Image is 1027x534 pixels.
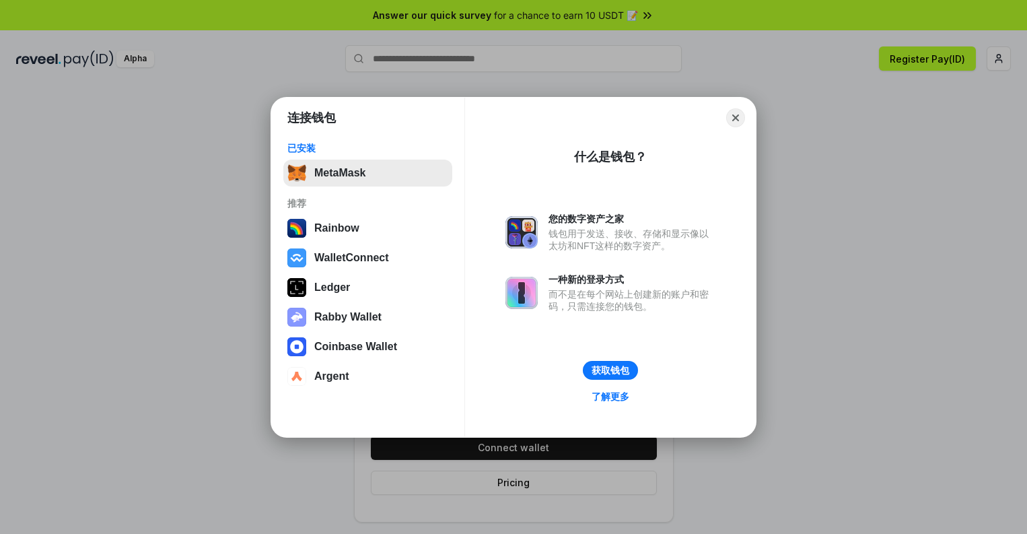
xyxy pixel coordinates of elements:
button: 获取钱包 [583,361,638,380]
button: Rabby Wallet [283,304,452,331]
img: svg+xml,%3Csvg%20width%3D%2228%22%20height%3D%2228%22%20viewBox%3D%220%200%2028%2028%22%20fill%3D... [287,248,306,267]
div: Argent [314,370,349,382]
div: Coinbase Wallet [314,341,397,353]
img: svg+xml,%3Csvg%20width%3D%2228%22%20height%3D%2228%22%20viewBox%3D%220%200%2028%2028%22%20fill%3D... [287,337,306,356]
img: svg+xml,%3Csvg%20xmlns%3D%22http%3A%2F%2Fwww.w3.org%2F2000%2Fsvg%22%20width%3D%2228%22%20height%3... [287,278,306,297]
div: 推荐 [287,197,448,209]
div: Ledger [314,281,350,294]
button: Coinbase Wallet [283,333,452,360]
h1: 连接钱包 [287,110,336,126]
button: WalletConnect [283,244,452,271]
button: MetaMask [283,160,452,187]
img: svg+xml,%3Csvg%20width%3D%22120%22%20height%3D%22120%22%20viewBox%3D%220%200%20120%20120%22%20fil... [287,219,306,238]
div: Rabby Wallet [314,311,382,323]
button: Argent [283,363,452,390]
img: svg+xml,%3Csvg%20width%3D%2228%22%20height%3D%2228%22%20viewBox%3D%220%200%2028%2028%22%20fill%3D... [287,367,306,386]
div: MetaMask [314,167,365,179]
img: svg+xml,%3Csvg%20xmlns%3D%22http%3A%2F%2Fwww.w3.org%2F2000%2Fsvg%22%20fill%3D%22none%22%20viewBox... [505,277,538,309]
button: Rainbow [283,215,452,242]
button: Close [726,108,745,127]
button: Ledger [283,274,452,301]
div: 您的数字资产之家 [548,213,715,225]
img: svg+xml,%3Csvg%20xmlns%3D%22http%3A%2F%2Fwww.w3.org%2F2000%2Fsvg%22%20fill%3D%22none%22%20viewBox... [505,216,538,248]
img: svg+xml,%3Csvg%20fill%3D%22none%22%20height%3D%2233%22%20viewBox%3D%220%200%2035%2033%22%20width%... [287,164,306,182]
div: Rainbow [314,222,359,234]
div: 而不是在每个网站上创建新的账户和密码，只需连接您的钱包。 [548,288,715,312]
div: 一种新的登录方式 [548,273,715,286]
div: 已安装 [287,142,448,154]
div: WalletConnect [314,252,389,264]
div: 什么是钱包？ [574,149,647,165]
div: 了解更多 [592,391,629,403]
div: 获取钱包 [592,364,629,376]
a: 了解更多 [583,388,637,405]
div: 钱包用于发送、接收、存储和显示像以太坊和NFT这样的数字资产。 [548,228,715,252]
img: svg+xml,%3Csvg%20xmlns%3D%22http%3A%2F%2Fwww.w3.org%2F2000%2Fsvg%22%20fill%3D%22none%22%20viewBox... [287,308,306,327]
